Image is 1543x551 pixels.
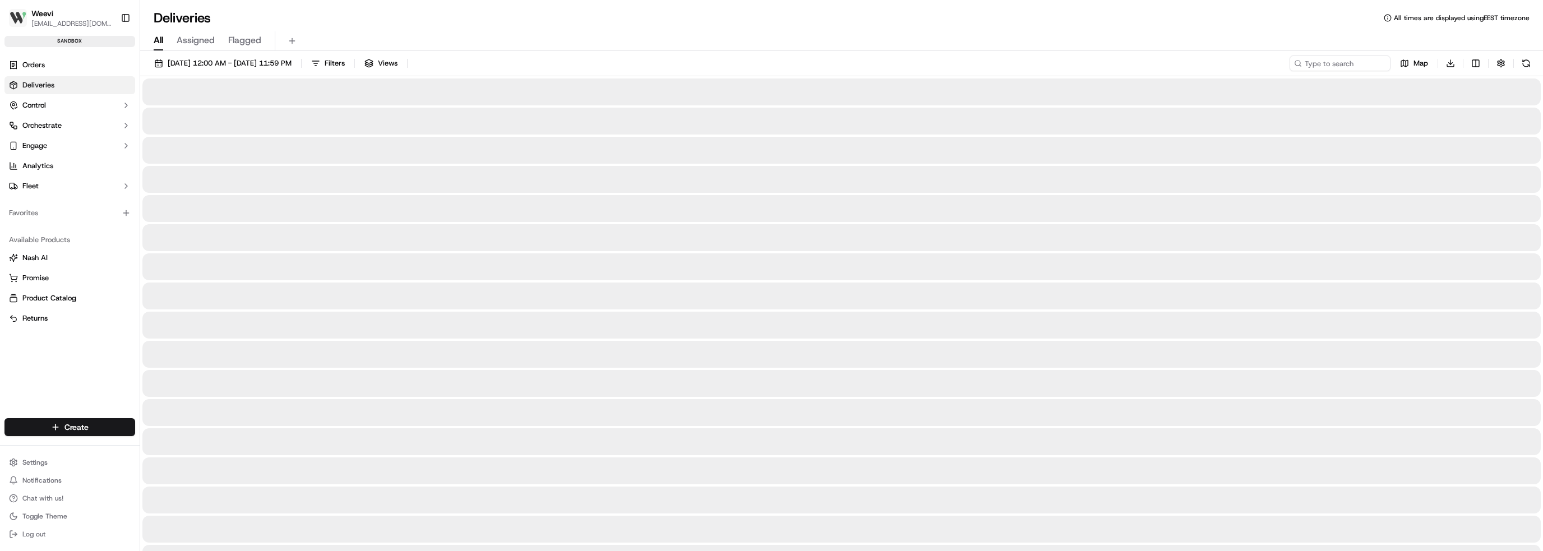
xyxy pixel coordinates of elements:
button: Fleet [4,177,135,195]
span: Returns [22,313,48,323]
button: Notifications [4,473,135,488]
button: [DATE] 12:00 AM - [DATE] 11:59 PM [149,55,297,71]
a: Promise [9,273,131,283]
button: Filters [306,55,350,71]
button: Nash AI [4,249,135,267]
button: WeeviWeevi[EMAIL_ADDRESS][DOMAIN_NAME] [4,4,116,31]
span: Engage [22,141,47,151]
button: Product Catalog [4,289,135,307]
button: Map [1395,55,1433,71]
span: Map [1413,58,1428,68]
a: Deliveries [4,76,135,94]
button: Refresh [1518,55,1534,71]
span: Assigned [177,34,215,47]
span: Toggle Theme [22,512,67,521]
button: Orchestrate [4,117,135,135]
button: Create [4,418,135,436]
a: Nash AI [9,253,131,263]
span: Nash AI [22,253,48,263]
button: Control [4,96,135,114]
span: Create [64,422,89,433]
button: Engage [4,137,135,155]
button: Returns [4,309,135,327]
span: Deliveries [22,80,54,90]
h1: Deliveries [154,9,211,27]
span: Chat with us! [22,494,63,503]
span: Filters [325,58,345,68]
img: Weevi [9,9,27,27]
a: Product Catalog [9,293,131,303]
button: [EMAIL_ADDRESS][DOMAIN_NAME] [31,19,112,28]
button: Settings [4,455,135,470]
span: Flagged [228,34,261,47]
button: Log out [4,526,135,542]
button: Weevi [31,8,53,19]
a: Orders [4,56,135,74]
span: Promise [22,273,49,283]
div: Favorites [4,204,135,222]
div: Available Products [4,231,135,249]
span: Log out [22,530,45,539]
span: All times are displayed using EEST timezone [1394,13,1530,22]
span: Fleet [22,181,39,191]
span: Analytics [22,161,53,171]
span: Orders [22,60,45,70]
a: Returns [9,313,131,323]
span: Views [378,58,398,68]
a: Analytics [4,157,135,175]
span: All [154,34,163,47]
span: Settings [22,458,48,467]
span: Notifications [22,476,62,485]
div: sandbox [4,36,135,47]
input: Type to search [1290,55,1390,71]
button: Toggle Theme [4,508,135,524]
span: Control [22,100,46,110]
button: Promise [4,269,135,287]
span: Product Catalog [22,293,76,303]
button: Views [359,55,403,71]
button: Chat with us! [4,490,135,506]
span: [DATE] 12:00 AM - [DATE] 11:59 PM [168,58,292,68]
span: Orchestrate [22,121,62,131]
